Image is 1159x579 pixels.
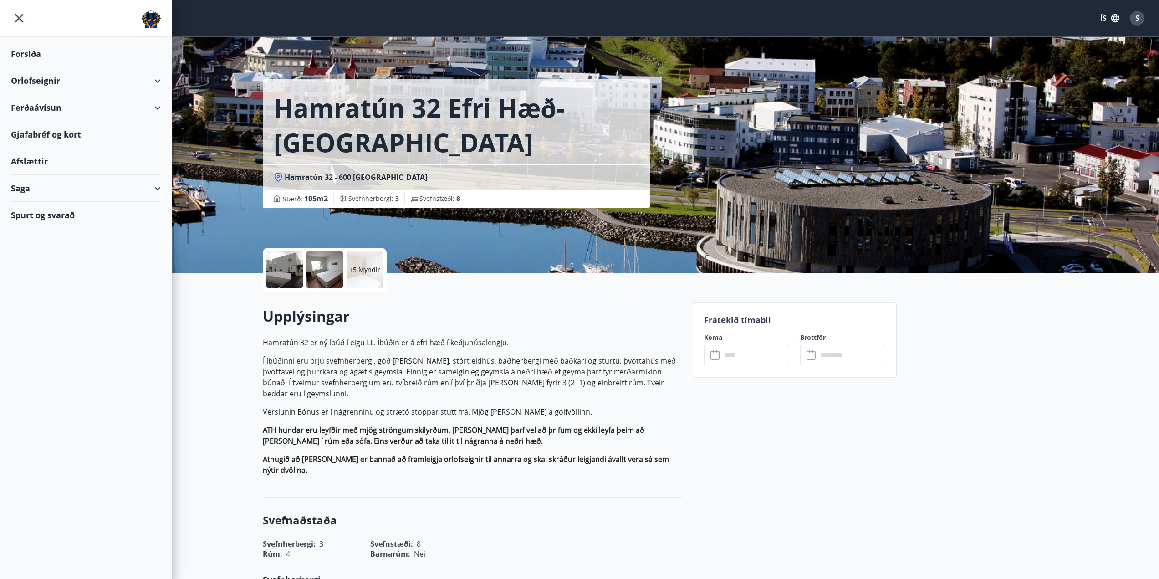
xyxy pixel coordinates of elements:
h3: Svefnaðstaða [263,512,682,528]
span: 105 m2 [304,194,328,204]
h2: Upplýsingar [263,306,682,326]
button: ÍS [1095,10,1124,26]
div: Spurt og svarað [11,202,161,228]
p: Verslunin Bónus er í nágrenninu og strætó stoppar stutt frá. Mjög [PERSON_NAME] á golfvöllinn. [263,406,682,417]
img: union_logo [142,10,161,28]
label: Brottför [800,333,885,342]
button: S [1126,7,1148,29]
span: S [1135,13,1139,23]
div: Saga [11,175,161,202]
span: Nei [414,549,425,559]
span: 3 [395,194,399,203]
div: Gjafabréf og kort [11,121,161,148]
h1: Hamratún 32 efri hæð- [GEOGRAPHIC_DATA] [274,90,639,159]
p: Í íbúðinni eru þrjú svefnherbergi, góð [PERSON_NAME], stórt eldhús, baðherbergi með baðkari og st... [263,355,682,399]
label: Koma [704,333,789,342]
div: Ferðaávísun [11,94,161,121]
p: Hamratún 32 er ný íbúð í eigu LL. Íbúðin er á efri hæð í keðjuhúsalengju. [263,337,682,348]
span: Svefnstæði : [419,194,460,203]
strong: Athugið að [PERSON_NAME] er bannað að framleigja orlofseignir til annarra og skal skráður leigjan... [263,454,669,475]
span: 8 [456,194,460,203]
span: 4 [286,549,290,559]
button: menu [11,10,27,26]
strong: ATH hundar eru leyfðir með mjög ströngum skilyrðum, [PERSON_NAME] þarf vel að þrifum og ekki leyf... [263,425,644,446]
div: Forsíða [11,41,161,67]
span: Stærð : [283,193,328,204]
span: Rúm : [263,549,282,559]
div: Orlofseignir [11,67,161,94]
span: Barnarúm : [370,549,410,559]
p: +5 Myndir [349,265,380,274]
span: Svefnherbergi : [348,194,399,203]
div: Afslættir [11,148,161,175]
span: Hamratún 32 - 600 [GEOGRAPHIC_DATA] [285,172,427,182]
p: Frátekið tímabil [704,314,885,326]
